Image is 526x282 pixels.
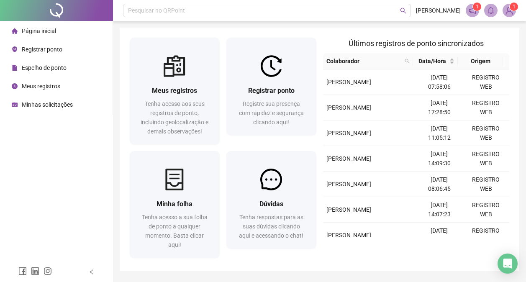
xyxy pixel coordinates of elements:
td: REGISTRO WEB [463,197,509,223]
span: Data/Hora [416,56,448,66]
span: file [12,65,18,71]
img: 90160 [503,4,516,17]
span: search [403,55,411,67]
td: REGISTRO WEB [463,95,509,120]
td: [DATE] 07:56:47 [416,223,462,248]
span: [PERSON_NAME] [326,104,371,111]
span: [PERSON_NAME] [326,232,371,238]
span: linkedin [31,267,39,275]
td: REGISTRO WEB [463,69,509,95]
span: left [89,269,95,275]
a: Minha folhaTenha acesso a sua folha de ponto a qualquer momento. Basta clicar aqui! [130,151,220,258]
span: search [405,59,410,64]
span: Tenha acesso aos seus registros de ponto, incluindo geolocalização e demais observações! [141,100,208,135]
sup: 1 [473,3,481,11]
th: Origem [458,53,503,69]
td: [DATE] 17:28:50 [416,95,462,120]
td: REGISTRO WEB [463,223,509,248]
td: [DATE] 11:05:12 [416,120,462,146]
div: Open Intercom Messenger [498,254,518,274]
span: 1 [476,4,479,10]
span: instagram [44,267,52,275]
td: REGISTRO WEB [463,120,509,146]
span: Registrar ponto [248,87,295,95]
span: [PERSON_NAME] [326,206,371,213]
span: Registrar ponto [22,46,62,53]
span: search [400,8,406,14]
span: [PERSON_NAME] [326,79,371,85]
span: Colaborador [326,56,401,66]
span: Meus registros [22,83,60,90]
span: home [12,28,18,34]
a: Registrar pontoRegistre sua presença com rapidez e segurança clicando aqui! [226,38,316,135]
span: [PERSON_NAME] [326,181,371,187]
span: clock-circle [12,83,18,89]
td: [DATE] 08:06:45 [416,172,462,197]
span: Espelho de ponto [22,64,67,71]
span: [PERSON_NAME] [326,130,371,136]
span: 1 [513,4,516,10]
sup: Atualize o seu contato no menu Meus Dados [510,3,518,11]
span: facebook [18,267,27,275]
span: Tenha respostas para as suas dúvidas clicando aqui e acessando o chat! [239,214,303,239]
span: Meus registros [152,87,197,95]
td: [DATE] 14:09:30 [416,146,462,172]
span: environment [12,46,18,52]
span: Página inicial [22,28,56,34]
span: notification [469,7,476,14]
td: REGISTRO WEB [463,172,509,197]
span: Registre sua presença com rapidez e segurança clicando aqui! [239,100,304,126]
span: Tenha acesso a sua folha de ponto a qualquer momento. Basta clicar aqui! [142,214,208,248]
span: Últimos registros de ponto sincronizados [349,39,484,48]
td: [DATE] 07:58:06 [416,69,462,95]
span: Minhas solicitações [22,101,73,108]
th: Data/Hora [413,53,458,69]
span: [PERSON_NAME] [326,155,371,162]
td: REGISTRO WEB [463,146,509,172]
span: schedule [12,102,18,108]
span: Minha folha [157,200,192,208]
span: Dúvidas [259,200,283,208]
span: bell [487,7,495,14]
td: [DATE] 14:07:23 [416,197,462,223]
span: [PERSON_NAME] [416,6,461,15]
a: Meus registrosTenha acesso aos seus registros de ponto, incluindo geolocalização e demais observa... [130,38,220,144]
a: DúvidasTenha respostas para as suas dúvidas clicando aqui e acessando o chat! [226,151,316,249]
